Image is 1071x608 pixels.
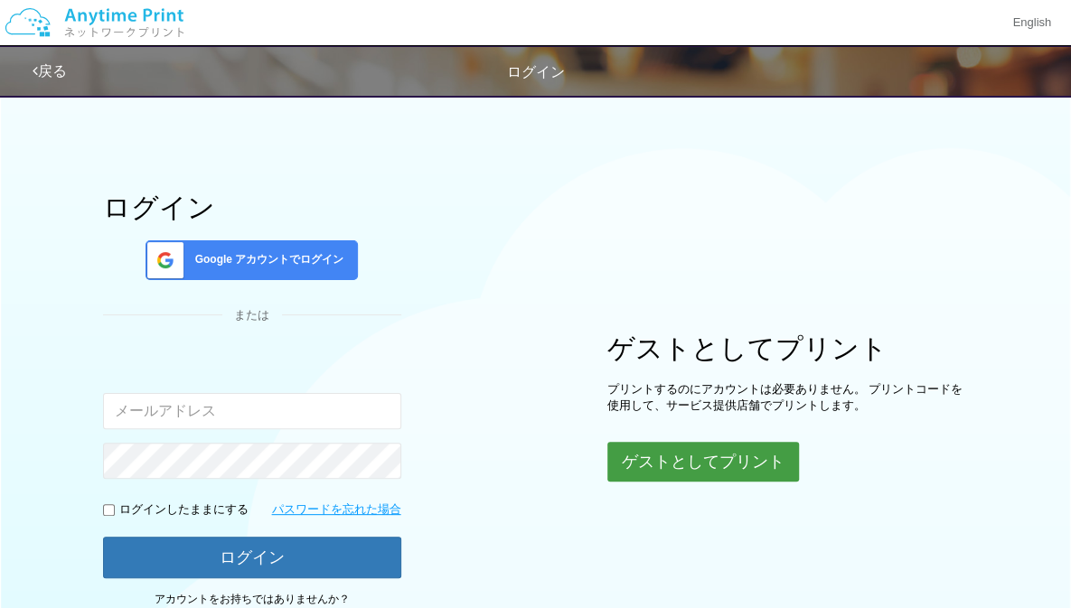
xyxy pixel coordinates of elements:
[188,252,344,267] span: Google アカウントでログイン
[103,537,401,578] button: ログイン
[607,333,969,363] h1: ゲストとしてプリント
[103,307,401,324] div: または
[33,63,67,79] a: 戻る
[103,393,401,429] input: メールアドレス
[272,501,401,519] a: パスワードを忘れた場合
[607,381,969,415] p: プリントするのにアカウントは必要ありません。 プリントコードを使用して、サービス提供店舗でプリントします。
[507,64,565,80] span: ログイン
[119,501,249,519] p: ログインしたままにする
[103,192,401,222] h1: ログイン
[607,442,799,482] button: ゲストとしてプリント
